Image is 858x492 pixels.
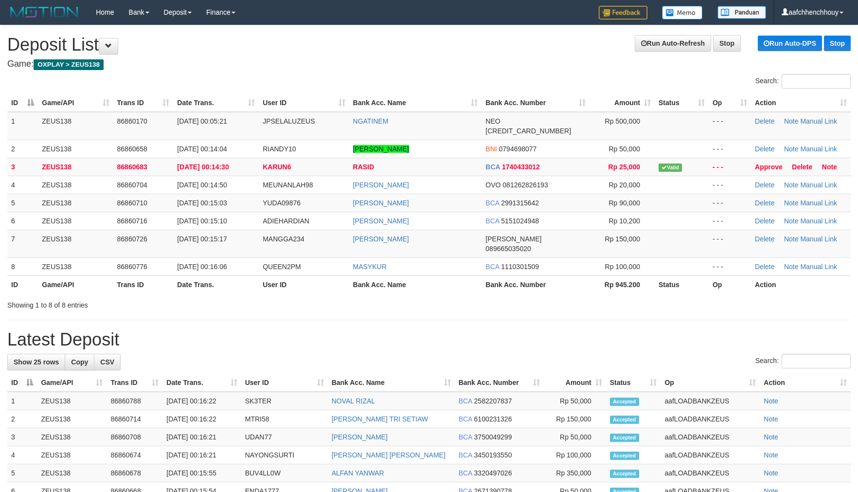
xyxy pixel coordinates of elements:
a: NGATINEM [353,117,389,125]
th: Trans ID: activate to sort column ascending [113,94,174,112]
td: 86860788 [107,392,162,410]
span: Rp 10,200 [608,217,640,225]
a: Show 25 rows [7,354,65,370]
th: Status: activate to sort column ascending [655,94,709,112]
td: 3 [7,158,38,176]
span: [DATE] 00:05:21 [177,117,227,125]
th: Op: activate to sort column ascending [709,94,751,112]
a: Stop [713,35,741,52]
span: BCA [485,217,499,225]
span: BCA [459,469,472,477]
a: Note [784,217,799,225]
span: 86860658 [117,145,147,153]
td: [DATE] 00:16:22 [162,410,241,428]
span: BCA [485,199,499,207]
th: Bank Acc. Number [482,275,589,293]
a: Note [784,117,799,125]
span: Accepted [610,416,639,424]
a: Delete [792,163,812,171]
a: Note [764,451,778,459]
td: 7 [7,230,38,257]
span: 86860710 [117,199,147,207]
span: Copy 3750049299 to clipboard [474,433,512,441]
td: aafLOADBANKZEUS [661,428,760,446]
span: 86860683 [117,163,147,171]
a: Copy [65,354,94,370]
th: Game/API: activate to sort column ascending [38,94,113,112]
span: Rp 50,000 [608,145,640,153]
td: MTRI58 [241,410,328,428]
a: Manual Link [800,145,837,153]
span: [PERSON_NAME] [485,235,541,243]
span: Valid transaction [659,164,682,172]
a: Delete [755,199,774,207]
td: ZEUS138 [38,230,113,257]
th: Rp 945.200 [590,275,655,293]
td: 86860708 [107,428,162,446]
span: 86860776 [117,263,147,271]
span: Copy 089665035020 to clipboard [485,245,531,253]
td: ZEUS138 [38,140,113,158]
h1: Deposit List [7,35,851,55]
span: 86860170 [117,117,147,125]
span: Rp 500,000 [605,117,640,125]
td: - - - [709,257,751,275]
a: Delete [755,235,774,243]
th: Action: activate to sort column ascending [751,94,851,112]
th: Action [751,275,851,293]
a: Note [764,469,778,477]
td: Rp 350,000 [544,464,606,482]
a: Stop [824,36,851,51]
td: - - - [709,158,751,176]
td: 8 [7,257,38,275]
span: [DATE] 00:15:17 [177,235,227,243]
span: Copy 081262826193 to clipboard [502,181,548,189]
th: Amount: activate to sort column ascending [590,94,655,112]
span: Accepted [610,398,639,406]
span: Rp 90,000 [608,199,640,207]
span: CSV [100,358,114,366]
a: RASID [353,163,375,171]
td: Rp 100,000 [544,446,606,464]
span: BNI [485,145,497,153]
span: Copy 1110301509 to clipboard [501,263,539,271]
th: Status [655,275,709,293]
td: - - - [709,140,751,158]
a: Manual Link [800,217,837,225]
a: MASYKUR [353,263,387,271]
span: [DATE] 00:14:04 [177,145,227,153]
img: Button%20Memo.svg [662,6,703,19]
span: Copy 1740433012 to clipboard [502,163,540,171]
a: Manual Link [800,235,837,243]
img: MOTION_logo.png [7,5,81,19]
a: Manual Link [800,263,837,271]
td: ZEUS138 [37,428,107,446]
div: Showing 1 to 8 of 8 entries [7,296,350,310]
td: 86860714 [107,410,162,428]
span: 86860704 [117,181,147,189]
td: 2 [7,410,37,428]
a: Manual Link [800,199,837,207]
span: Copy 3320497026 to clipboard [474,469,512,477]
span: BCA [485,163,500,171]
a: Manual Link [800,117,837,125]
span: JPSELALUZEUS [263,117,315,125]
span: BCA [459,433,472,441]
th: Bank Acc. Number: activate to sort column ascending [482,94,589,112]
td: Rp 150,000 [544,410,606,428]
a: Delete [755,263,774,271]
td: 86860678 [107,464,162,482]
label: Search: [755,354,851,368]
span: [DATE] 00:14:50 [177,181,227,189]
span: Rp 100,000 [605,263,640,271]
td: 2 [7,140,38,158]
a: [PERSON_NAME] [353,235,409,243]
span: Copy 5151024948 to clipboard [501,217,539,225]
td: 86860674 [107,446,162,464]
span: MEUNANLAH98 [263,181,313,189]
td: 5 [7,464,37,482]
span: BCA [485,263,499,271]
td: 4 [7,446,37,464]
label: Search: [755,74,851,89]
a: Approve [755,163,783,171]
